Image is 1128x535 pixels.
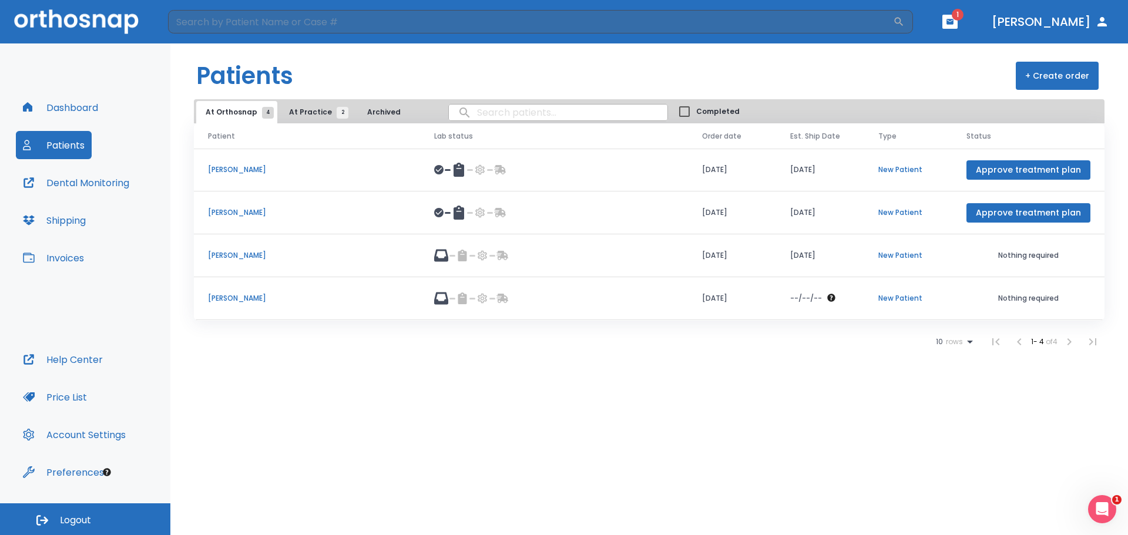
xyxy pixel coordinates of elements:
[168,10,893,33] input: Search by Patient Name or Case #
[1046,337,1057,346] span: of 4
[337,107,348,119] span: 2
[16,206,93,234] button: Shipping
[790,131,840,142] span: Est. Ship Date
[206,107,268,117] span: At Orthosnap
[262,107,274,119] span: 4
[688,277,776,320] td: [DATE]
[776,191,864,234] td: [DATE]
[936,338,943,346] span: 10
[16,458,111,486] button: Preferences
[878,207,938,218] p: New Patient
[434,131,473,142] span: Lab status
[1016,62,1099,90] button: + Create order
[60,514,91,527] span: Logout
[196,101,415,123] div: tabs
[688,149,776,191] td: [DATE]
[289,107,343,117] span: At Practice
[16,131,92,159] button: Patients
[208,164,406,175] p: [PERSON_NAME]
[790,293,822,304] p: --/--/--
[1112,495,1122,504] span: 1
[966,250,1090,261] p: Nothing required
[208,250,406,261] p: [PERSON_NAME]
[16,345,110,374] button: Help Center
[688,191,776,234] td: [DATE]
[14,9,139,33] img: Orthosnap
[16,169,136,197] button: Dental Monitoring
[878,164,938,175] p: New Patient
[354,101,413,123] button: Archived
[776,234,864,277] td: [DATE]
[966,160,1090,180] button: Approve treatment plan
[208,131,235,142] span: Patient
[449,101,667,124] input: search
[966,203,1090,223] button: Approve treatment plan
[1031,337,1046,346] span: 1 - 4
[702,131,741,142] span: Order date
[16,383,94,411] button: Price List
[102,467,112,477] div: Tooltip anchor
[966,293,1090,304] p: Nothing required
[1088,495,1116,523] iframe: Intercom live chat
[16,93,105,122] button: Dashboard
[966,131,991,142] span: Status
[790,293,850,304] div: The date will be available after approving treatment plan
[878,293,938,304] p: New Patient
[196,58,293,93] h1: Patients
[987,11,1114,32] button: [PERSON_NAME]
[878,250,938,261] p: New Patient
[696,106,740,117] span: Completed
[952,9,963,21] span: 1
[878,131,897,142] span: Type
[16,244,91,272] button: Invoices
[776,149,864,191] td: [DATE]
[943,338,963,346] span: rows
[16,420,133,449] button: Account Settings
[208,293,406,304] p: [PERSON_NAME]
[208,207,406,218] p: [PERSON_NAME]
[688,234,776,277] td: [DATE]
